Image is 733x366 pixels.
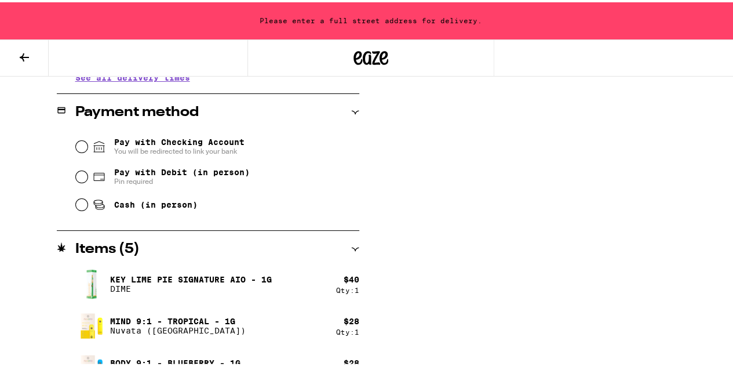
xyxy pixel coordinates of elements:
p: Nuvata ([GEOGRAPHIC_DATA]) [110,324,246,333]
img: Mind 9:1 - Tropical - 1g [75,307,108,340]
h2: Payment method [75,103,199,117]
span: Cash (in person) [114,198,198,207]
span: Pay with Debit (in person) [114,165,250,175]
p: Body 9:1 - Blueberry - 1g [110,356,246,365]
span: Hi. Need any help? [7,8,83,17]
span: You will be redirected to link your bank [114,144,245,154]
div: $ 28 [344,314,359,324]
p: DIME [110,282,272,291]
div: Qty: 1 [336,284,359,292]
span: Pay with Checking Account [114,135,245,154]
div: Qty: 1 [336,326,359,334]
h2: Items ( 5 ) [75,240,140,254]
img: Key Lime Pie Signature AIO - 1g [75,266,108,298]
p: Key Lime Pie Signature AIO - 1g [110,273,272,282]
p: Mind 9:1 - Tropical - 1g [110,314,246,324]
div: $ 28 [344,356,359,365]
button: See all delivery times [75,71,190,79]
div: $ 40 [344,273,359,282]
span: Pin required [114,175,250,184]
